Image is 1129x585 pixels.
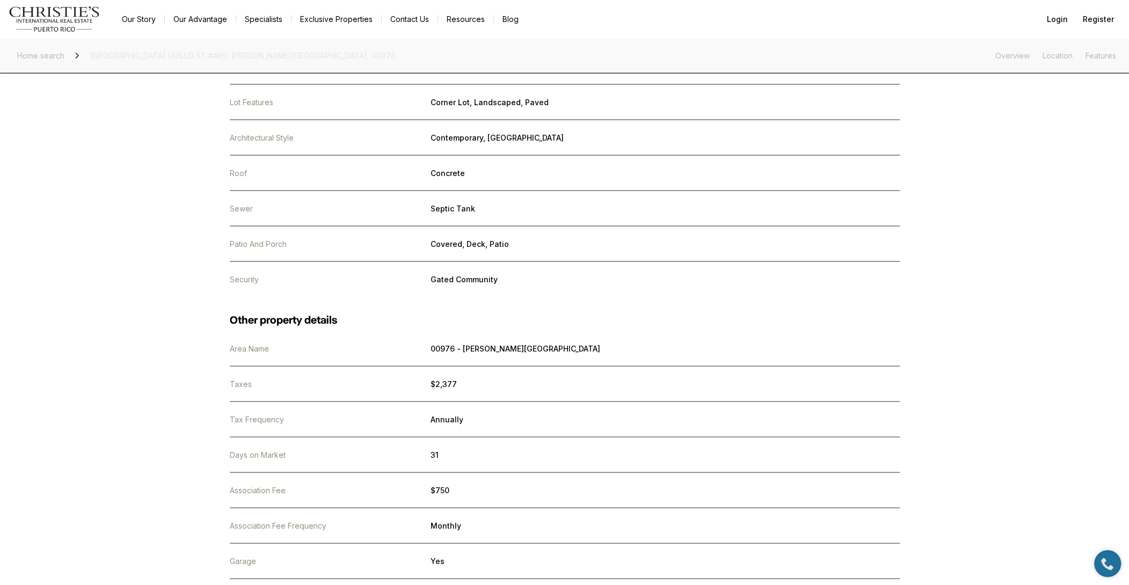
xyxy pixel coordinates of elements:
[13,47,69,64] a: Home search
[995,52,1116,60] nav: Page section menu
[230,98,273,107] p: Lot Features
[494,12,527,27] a: Blog
[165,12,236,27] a: Our Advantage
[431,98,549,107] p: Corner Lot, Landscaped, Paved
[230,344,269,353] p: Area Name
[1076,9,1120,30] button: Register
[230,169,247,178] p: Roof
[431,275,498,284] p: Gated Community
[230,239,287,248] p: Patio And Porch
[431,521,461,530] p: Monthly
[230,486,286,495] p: Association Fee
[431,239,509,248] p: Covered, Deck, Patio
[17,51,64,60] span: Home search
[438,12,493,27] a: Resources
[230,204,253,213] p: Sewer
[431,450,439,459] p: 31
[1040,9,1074,30] button: Login
[230,275,259,284] p: Security
[431,379,457,389] p: $2,377
[431,415,463,424] p: Annually
[292,12,381,27] a: Exclusive Properties
[230,415,284,424] p: Tax Frequency
[230,314,900,327] h3: Other property details
[431,557,445,566] p: Yes
[113,12,164,27] a: Our Story
[431,486,449,495] p: $750
[995,51,1030,60] a: Skip to: Overview
[86,47,400,64] span: [GEOGRAPHIC_DATA] UVILLO ST ##E9, [PERSON_NAME][GEOGRAPHIC_DATA], 00976
[230,557,256,566] p: Garage
[236,12,291,27] a: Specialists
[1086,51,1116,60] a: Skip to: Features
[1047,15,1068,24] span: Login
[1043,51,1073,60] a: Skip to: Location
[9,6,100,32] img: logo
[230,450,286,459] p: Days on Market
[230,521,326,530] p: Association Fee Frequency
[382,12,438,27] button: Contact Us
[431,344,600,353] p: 00976 - [PERSON_NAME][GEOGRAPHIC_DATA]
[431,133,564,142] p: Contemporary, [GEOGRAPHIC_DATA]
[230,379,252,389] p: Taxes
[1083,15,1114,24] span: Register
[431,204,475,213] p: Septic Tank
[230,133,294,142] p: Architectural Style
[431,169,465,178] p: Concrete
